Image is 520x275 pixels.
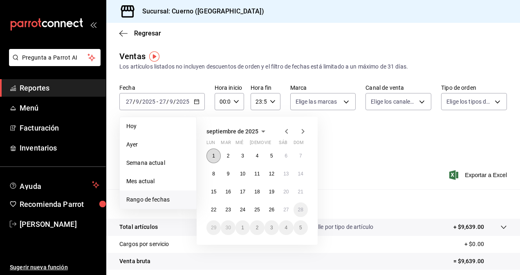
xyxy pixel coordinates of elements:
[211,207,216,213] abbr: 22 de septiembre de 2025
[285,225,287,231] abbr: 4 de octubre de 2025
[365,85,431,91] label: Canal de venta
[20,102,99,113] span: Menú
[20,82,99,93] span: Reportes
[22,53,88,62] span: Pregunta a Parrot AI
[166,98,169,105] span: /
[225,207,231,213] abbr: 23 de septiembre de 2025
[264,184,279,199] button: 19 de septiembre de 2025
[294,220,308,235] button: 5 de octubre de 2025
[225,225,231,231] abbr: 30 de septiembre de 2025
[221,220,235,235] button: 30 de septiembre de 2025
[133,98,135,105] span: /
[206,166,221,181] button: 8 de septiembre de 2025
[250,166,264,181] button: 11 de septiembre de 2025
[279,140,287,149] abbr: sábado
[279,166,293,181] button: 13 de septiembre de 2025
[441,85,507,91] label: Tipo de orden
[212,153,215,159] abbr: 1 de septiembre de 2025
[227,153,230,159] abbr: 2 de septiembre de 2025
[90,21,96,28] button: open_drawer_menu
[250,149,264,163] button: 4 de septiembre de 2025
[299,225,302,231] abbr: 5 de octubre de 2025
[211,189,216,195] abbr: 15 de septiembre de 2025
[221,202,235,217] button: 23 de septiembre de 2025
[298,189,303,195] abbr: 21 de septiembre de 2025
[250,202,264,217] button: 25 de septiembre de 2025
[211,225,216,231] abbr: 29 de septiembre de 2025
[235,149,250,163] button: 3 de septiembre de 2025
[294,184,308,199] button: 21 de septiembre de 2025
[254,171,260,177] abbr: 11 de septiembre de 2025
[240,171,245,177] abbr: 10 de septiembre de 2025
[269,207,274,213] abbr: 26 de septiembre de 2025
[299,153,302,159] abbr: 7 de septiembre de 2025
[126,98,133,105] input: --
[279,149,293,163] button: 6 de septiembre de 2025
[142,98,156,105] input: ----
[119,29,161,37] button: Regresar
[250,184,264,199] button: 18 de septiembre de 2025
[264,140,271,149] abbr: viernes
[283,189,289,195] abbr: 20 de septiembre de 2025
[294,166,308,181] button: 14 de septiembre de 2025
[126,195,190,204] span: Rango de fechas
[119,223,158,231] p: Total artículos
[279,184,293,199] button: 20 de septiembre de 2025
[176,98,190,105] input: ----
[159,98,166,105] input: --
[446,98,492,106] span: Elige los tipos de orden
[221,149,235,163] button: 2 de septiembre de 2025
[134,29,161,37] span: Regresar
[283,171,289,177] abbr: 13 de septiembre de 2025
[20,180,89,190] span: Ayuda
[241,225,244,231] abbr: 1 de octubre de 2025
[235,202,250,217] button: 24 de septiembre de 2025
[20,219,99,230] span: [PERSON_NAME]
[157,98,158,105] span: -
[269,189,274,195] abbr: 19 de septiembre de 2025
[20,199,99,210] span: Recomienda Parrot
[206,202,221,217] button: 22 de septiembre de 2025
[235,184,250,199] button: 17 de septiembre de 2025
[451,170,507,180] button: Exportar a Excel
[206,149,221,163] button: 1 de septiembre de 2025
[119,240,169,248] p: Cargos por servicio
[298,171,303,177] abbr: 14 de septiembre de 2025
[173,98,176,105] span: /
[6,59,101,68] a: Pregunta a Parrot AI
[235,220,250,235] button: 1 de octubre de 2025
[206,126,268,136] button: septiembre de 2025
[227,171,230,177] abbr: 9 de septiembre de 2025
[221,184,235,199] button: 16 de septiembre de 2025
[119,50,146,62] div: Ventas
[453,257,507,266] p: = $9,639.00
[294,140,304,149] abbr: domingo
[206,184,221,199] button: 15 de septiembre de 2025
[225,189,231,195] abbr: 16 de septiembre de 2025
[126,159,190,167] span: Semana actual
[296,98,337,106] span: Elige las marcas
[20,122,99,133] span: Facturación
[119,85,205,91] label: Fecha
[250,140,298,149] abbr: jueves
[235,140,243,149] abbr: miércoles
[254,207,260,213] abbr: 25 de septiembre de 2025
[119,257,150,266] p: Venta bruta
[241,153,244,159] abbr: 3 de septiembre de 2025
[136,7,264,16] h3: Sucursal: Cuerno ([GEOGRAPHIC_DATA])
[371,98,416,106] span: Elige los canales de venta
[264,202,279,217] button: 26 de septiembre de 2025
[251,85,280,91] label: Hora fin
[149,51,159,62] img: Tooltip marker
[215,85,244,91] label: Hora inicio
[283,207,289,213] abbr: 27 de septiembre de 2025
[279,202,293,217] button: 27 de septiembre de 2025
[464,240,507,248] p: + $0.00
[206,128,258,135] span: septiembre de 2025
[264,149,279,163] button: 5 de septiembre de 2025
[240,207,245,213] abbr: 24 de septiembre de 2025
[212,171,215,177] abbr: 8 de septiembre de 2025
[285,153,287,159] abbr: 6 de septiembre de 2025
[453,223,484,231] p: + $9,639.00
